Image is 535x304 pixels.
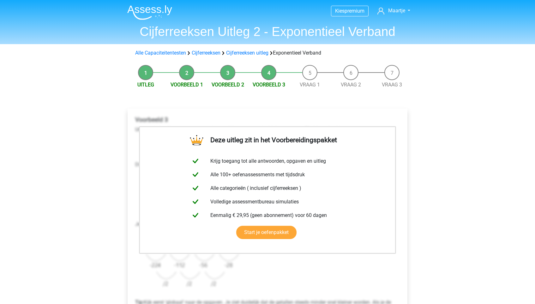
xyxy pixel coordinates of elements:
[135,50,186,56] a: Alle Capaciteitentesten
[341,82,361,88] a: Vraag 2
[122,24,413,39] h1: Cijferreeksen Uitleg 2 - Exponentieel Verband
[212,82,244,88] a: Voorbeeld 2
[133,49,402,57] div: Exponentieel Verband
[135,126,400,133] p: Uiteraard zijn dit soort patronen ook mogelijk met een gedeeld door patroon. Zie bijvoorbeeld:
[300,82,320,88] a: Vraag 1
[135,138,244,153] img: Exponential_Example_3_1.png
[331,7,368,15] a: Kiespremium
[382,82,402,88] a: Vraag 3
[135,116,168,123] b: Voorbeeld 3
[253,82,285,88] a: Voorbeeld 3
[135,181,244,213] img: Exponential_Example_3_2.png
[135,213,400,236] p: Je kunt dit patroon vinden door de volgende boogjes te tekenen:
[375,7,413,15] a: Maartje
[171,82,203,88] a: Voorbeeld 1
[335,8,345,14] span: Kies
[226,50,268,56] a: Cijferreeksen uitleg
[135,241,244,291] img: Exponential_Example_3_3.png
[127,5,172,20] img: Assessly
[192,50,220,56] a: Cijferreeksen
[388,8,405,14] span: Maartje
[345,8,364,14] span: premium
[135,153,400,176] p: Dit patroon heeft de volgende basisvorm:
[137,82,154,88] a: Uitleg
[236,226,297,239] a: Start je oefenpakket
